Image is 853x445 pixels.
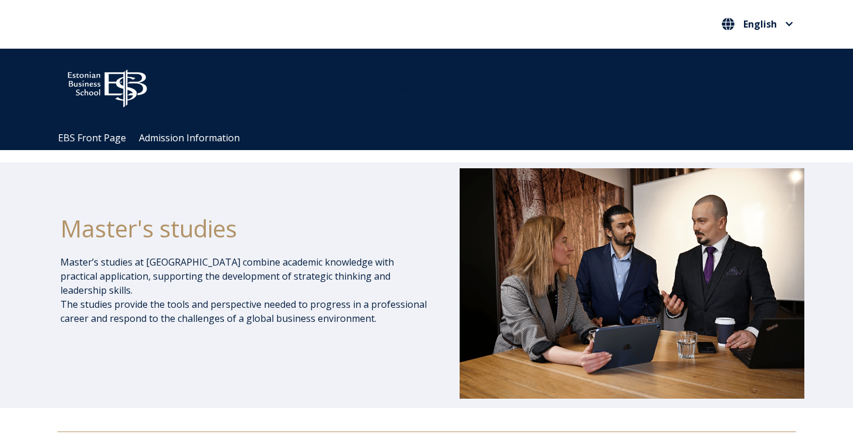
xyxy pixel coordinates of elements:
[60,214,429,243] h1: Master's studies
[460,168,804,398] img: DSC_1073
[719,15,796,33] button: English
[60,255,429,325] p: Master’s studies at [GEOGRAPHIC_DATA] combine academic knowledge with practical application, supp...
[719,15,796,34] nav: Select your language
[743,19,777,29] span: English
[52,126,814,150] div: Navigation Menu
[139,131,240,144] a: Admission Information
[58,131,126,144] a: EBS Front Page
[57,60,157,111] img: ebs_logo2016_white
[383,81,527,94] span: Community for Growth and Resp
